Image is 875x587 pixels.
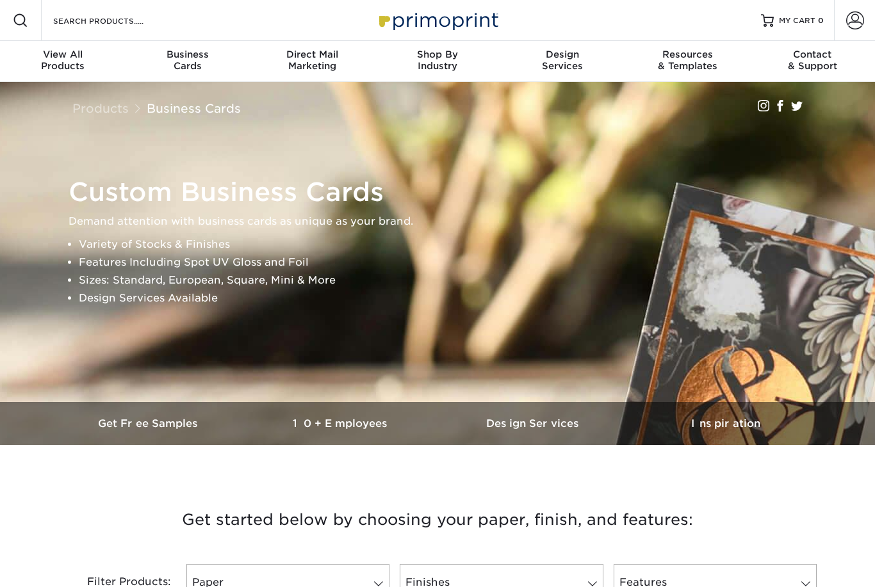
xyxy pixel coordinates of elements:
[500,49,625,60] span: Design
[818,16,824,25] span: 0
[69,213,818,230] p: Demand attention with business cards as unique as your brand.
[69,177,818,207] h1: Custom Business Cards
[250,49,375,60] span: Direct Mail
[625,49,750,72] div: & Templates
[245,402,437,445] a: 10+ Employees
[437,402,630,445] a: Design Services
[625,49,750,60] span: Resources
[373,6,502,34] img: Primoprint
[375,49,500,72] div: Industry
[63,491,812,549] h3: Get started below by choosing your paper, finish, and features:
[245,417,437,430] h3: 10+ Employees
[125,49,250,60] span: Business
[625,41,750,82] a: Resources& Templates
[500,49,625,72] div: Services
[500,41,625,82] a: DesignServices
[79,253,818,271] li: Features Including Spot UV Gloss and Foil
[79,271,818,289] li: Sizes: Standard, European, Square, Mini & More
[250,41,375,82] a: Direct MailMarketing
[53,402,245,445] a: Get Free Samples
[437,417,630,430] h3: Design Services
[630,402,822,445] a: Inspiration
[79,289,818,307] li: Design Services Available
[125,41,250,82] a: BusinessCards
[375,41,500,82] a: Shop ByIndustry
[53,417,245,430] h3: Get Free Samples
[750,41,875,82] a: Contact& Support
[72,101,129,115] a: Products
[375,49,500,60] span: Shop By
[79,236,818,253] li: Variety of Stocks & Finishes
[750,49,875,72] div: & Support
[250,49,375,72] div: Marketing
[779,15,815,26] span: MY CART
[147,101,241,115] a: Business Cards
[630,417,822,430] h3: Inspiration
[125,49,250,72] div: Cards
[750,49,875,60] span: Contact
[52,13,177,28] input: SEARCH PRODUCTS.....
